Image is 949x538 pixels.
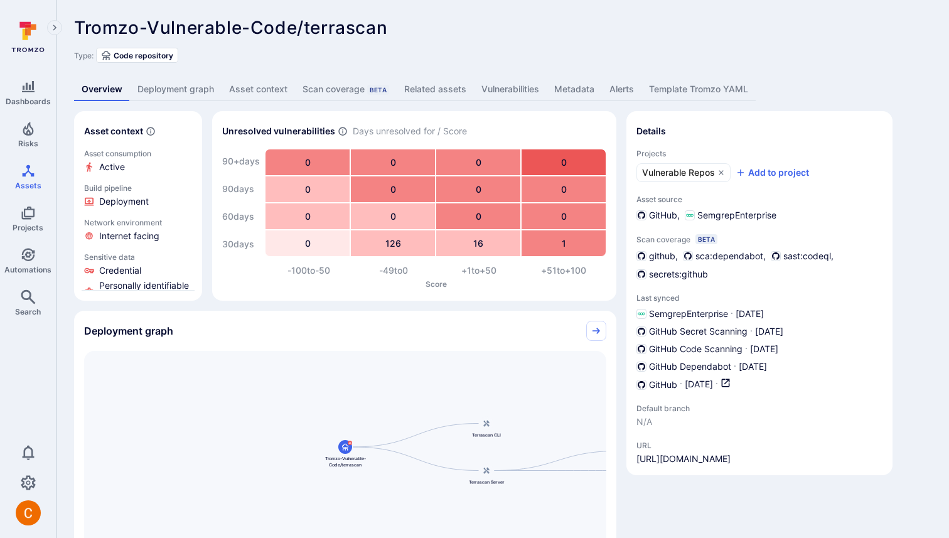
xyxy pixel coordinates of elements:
[642,166,715,179] span: Vulnerable Repos
[82,215,195,245] a: Click to view evidence
[74,78,931,101] div: Asset tabs
[649,360,731,373] span: GitHub Dependabot
[351,230,435,256] div: 126
[266,279,606,289] p: Score
[266,264,351,277] div: -100 to -50
[16,500,41,525] img: ACg8ocJuq_DPPTkXyD9OlTnVLvDrpObecjcADscmEHLMiTyEnTELew=s96-c
[636,195,882,204] span: Asset source
[734,360,736,373] p: ·
[82,250,195,307] a: Click to view evidence
[522,149,606,175] div: 0
[469,479,505,485] span: Terrascan Server
[649,343,743,355] span: GitHub Code Scanning
[84,149,192,158] p: Asset consumption
[84,252,192,262] p: Sensitive data
[265,149,350,175] div: 0
[84,279,192,304] li: Personally identifiable information (PII)
[636,441,731,450] span: URL
[222,176,260,202] div: 90 days
[436,203,520,229] div: 0
[685,378,713,391] span: [DATE]
[222,149,260,174] div: 90+ days
[130,78,222,101] a: Deployment graph
[50,23,59,33] i: Expand navigation menu
[522,203,606,229] div: 0
[771,249,831,262] div: sast:codeql
[320,455,370,468] span: Tromzo-Vulnerable-Code/terrascan
[84,161,192,173] li: Active
[436,176,520,202] div: 0
[736,166,809,179] button: Add to project
[649,325,748,338] span: GitHub Secret Scanning
[74,311,616,351] div: Collapse
[265,176,350,202] div: 0
[745,343,748,355] p: ·
[351,203,435,229] div: 0
[82,181,195,210] a: Click to view evidence
[739,360,767,373] span: [DATE]
[74,17,387,38] span: Tromzo-Vulnerable-Code/terrascan
[436,149,520,175] div: 0
[222,78,295,101] a: Asset context
[351,264,437,277] div: -49 to 0
[265,230,350,256] div: 0
[114,51,173,60] span: Code repository
[222,204,260,229] div: 60 days
[222,125,335,137] h2: Unresolved vulnerabilities
[731,308,733,320] p: ·
[755,325,783,338] span: [DATE]
[84,195,192,208] li: Deployment
[641,78,756,101] a: Template Tromzo YAML
[351,176,435,202] div: 0
[84,218,192,227] p: Network environment
[84,230,192,242] li: Internet facing
[474,78,547,101] a: Vulnerabilities
[636,249,675,262] div: github
[146,126,156,136] svg: Automatically discovered context associated with the asset
[522,230,606,256] div: 1
[547,78,602,101] a: Metadata
[636,209,677,222] div: GitHub
[4,265,51,274] span: Automations
[84,125,143,137] h2: Asset context
[695,234,717,244] div: Beta
[15,181,41,190] span: Assets
[602,78,641,101] a: Alerts
[750,343,778,355] span: [DATE]
[303,83,389,95] div: Scan coverage
[680,378,682,391] p: ·
[636,404,737,413] span: Default branch
[367,85,389,95] div: Beta
[84,325,173,337] h2: Deployment graph
[6,97,51,106] span: Dashboards
[265,203,350,229] div: 0
[74,51,94,60] span: Type:
[636,416,737,428] span: N/A
[683,249,763,262] div: sca:dependabot
[649,379,677,391] span: GitHub
[522,176,606,202] div: 0
[351,149,435,175] div: 0
[636,293,882,303] span: Last synced
[636,125,666,137] h2: Details
[82,146,195,176] a: Click to view evidence
[472,432,501,438] span: Terrascan CLI
[522,264,607,277] div: +51 to +100
[222,232,260,257] div: 30 days
[436,264,522,277] div: +1 to +50
[47,20,62,35] button: Expand navigation menu
[721,378,731,391] a: Open in GitHub dashboard
[16,500,41,525] div: Camilo Rivera
[18,139,38,148] span: Risks
[716,378,718,391] p: ·
[636,267,708,281] div: secrets:github
[84,183,192,193] p: Build pipeline
[74,78,130,101] a: Overview
[636,163,731,182] a: Vulnerable Repos
[353,125,467,138] span: Days unresolved for / Score
[736,308,764,320] span: [DATE]
[636,235,690,244] span: Scan coverage
[84,264,192,277] li: Credential
[750,325,753,338] p: ·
